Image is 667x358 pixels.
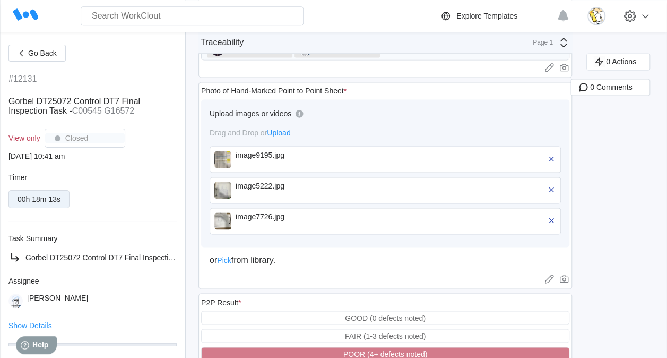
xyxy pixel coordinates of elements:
[236,151,358,159] div: image9195.jpg
[590,83,632,91] span: 0 Comments
[267,129,290,137] span: Upload
[8,134,40,142] div: View only
[8,251,177,264] a: Gorbel DT25072 Control DT7 Final Inspection Task -
[343,350,427,358] div: POOR (4+ defects noted)
[587,7,605,25] img: download.jpg
[8,45,66,62] button: Go Back
[8,294,23,308] img: clout-01.png
[210,255,561,265] div: or from library.
[72,106,102,115] mark: C00545
[345,313,426,322] div: GOOD (0 defects noted)
[8,74,37,84] div: #12131
[217,256,231,265] span: Pick
[570,79,650,96] button: 0 Comments
[236,182,358,190] div: image5222.jpg
[586,53,650,70] button: 0 Actions
[236,212,358,221] div: image7726.jpg
[8,173,177,182] div: Timer
[8,322,52,329] button: Show Details
[526,39,553,46] div: Page 1
[8,234,177,243] div: Task Summary
[345,331,426,340] div: FAIR (1-3 defects noted)
[214,182,231,199] img: image5222.jpg
[18,195,60,203] div: 00h 18m 13s
[8,152,177,160] div: [DATE] 10:41 am
[27,294,88,308] div: [PERSON_NAME]
[201,87,347,95] div: Photo of Hand-Marked Point to Point Sheet
[606,58,636,65] span: 0 Actions
[210,109,291,118] div: Upload images or videos
[439,10,551,22] a: Explore Templates
[8,97,140,115] span: Gorbel DT25072 Control DT7 Final Inspection Task -
[28,49,57,57] span: Go Back
[201,38,244,47] div: Traceability
[201,298,241,306] div: P2P Result
[210,129,291,137] span: Drag and Drop or
[81,6,304,25] input: Search WorkClout
[214,212,231,229] img: image7726.jpg
[104,106,134,115] mark: G16572
[8,277,177,285] div: Assignee
[25,253,198,262] span: Gorbel DT25072 Control DT7 Final Inspection Task -
[456,12,517,20] div: Explore Templates
[214,151,231,168] img: image9195.jpg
